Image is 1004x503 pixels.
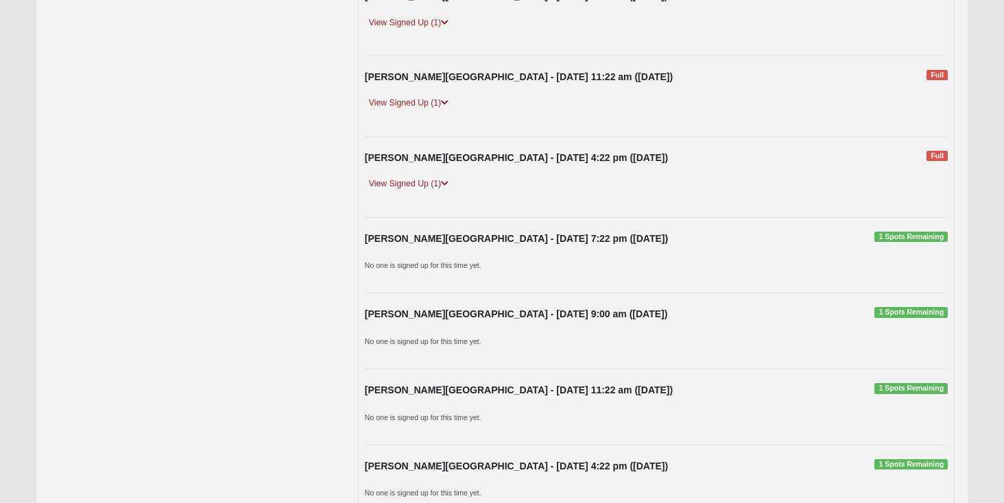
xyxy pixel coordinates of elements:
[365,233,668,244] strong: [PERSON_NAME][GEOGRAPHIC_DATA] - [DATE] 7:22 pm ([DATE])
[874,307,948,318] span: 1 Spots Remaining
[365,308,668,319] strong: [PERSON_NAME][GEOGRAPHIC_DATA] - [DATE] 9:00 am ([DATE])
[927,151,948,162] span: Full
[927,70,948,81] span: Full
[365,96,453,110] a: View Signed Up (1)
[365,489,481,497] small: No one is signed up for this time yet.
[365,413,481,421] small: No one is signed up for this time yet.
[365,16,453,30] a: View Signed Up (1)
[365,384,673,395] strong: [PERSON_NAME][GEOGRAPHIC_DATA] - [DATE] 11:22 am ([DATE])
[874,383,948,394] span: 1 Spots Remaining
[874,459,948,470] span: 1 Spots Remaining
[365,152,668,163] strong: [PERSON_NAME][GEOGRAPHIC_DATA] - [DATE] 4:22 pm ([DATE])
[365,461,668,471] strong: [PERSON_NAME][GEOGRAPHIC_DATA] - [DATE] 4:22 pm ([DATE])
[365,337,481,345] small: No one is signed up for this time yet.
[365,177,453,191] a: View Signed Up (1)
[365,71,673,82] strong: [PERSON_NAME][GEOGRAPHIC_DATA] - [DATE] 11:22 am ([DATE])
[365,261,481,269] small: No one is signed up for this time yet.
[874,232,948,243] span: 1 Spots Remaining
